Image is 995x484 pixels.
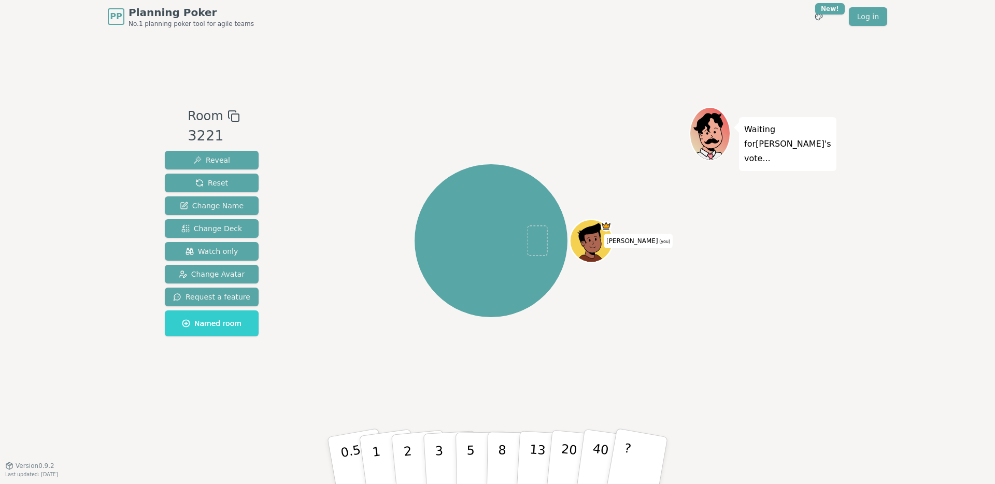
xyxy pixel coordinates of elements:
span: Version 0.9.2 [16,462,54,470]
button: Click to change your avatar [571,221,612,261]
a: Log in [849,7,887,26]
span: Request a feature [173,292,250,302]
button: Change Name [165,196,259,215]
span: No.1 planning poker tool for agile teams [129,20,254,28]
span: Change Avatar [179,269,245,279]
span: Change Deck [181,223,242,234]
button: Reveal [165,151,259,169]
button: Named room [165,310,259,336]
button: New! [809,7,828,26]
span: (you) [658,239,671,244]
button: Change Deck [165,219,259,238]
span: Planning Poker [129,5,254,20]
span: PP [110,10,122,23]
button: Version0.9.2 [5,462,54,470]
button: Watch only [165,242,259,261]
span: Reveal [193,155,230,165]
span: Room [188,107,223,125]
a: PPPlanning PokerNo.1 planning poker tool for agile teams [108,5,254,28]
span: Isaac is the host [601,221,612,232]
span: Click to change your name [604,234,673,248]
button: Reset [165,174,259,192]
span: Last updated: [DATE] [5,472,58,477]
span: Named room [182,318,241,329]
span: Change Name [180,201,244,211]
span: Reset [195,178,228,188]
div: 3221 [188,125,239,147]
p: Waiting for [PERSON_NAME] 's vote... [744,122,831,166]
span: Watch only [186,246,238,257]
div: New! [815,3,845,15]
button: Change Avatar [165,265,259,283]
button: Request a feature [165,288,259,306]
